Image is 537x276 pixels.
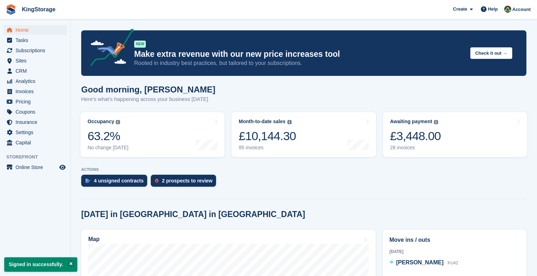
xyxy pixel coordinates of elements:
[162,178,213,184] div: 2 prospects to review
[389,236,520,244] h2: Move ins / outs
[396,259,443,265] span: [PERSON_NAME]
[16,46,58,55] span: Subscriptions
[383,112,527,157] a: Awaiting payment £3,448.00 28 invoices
[16,76,58,86] span: Analytics
[434,120,438,124] img: icon-info-grey-7440780725fd019a000dd9b08b2336e03edf1995a4989e88bcd33f0948082b44.svg
[88,129,129,143] div: 63.2%
[389,258,458,268] a: [PERSON_NAME] KU42
[16,25,58,35] span: Home
[4,56,67,66] a: menu
[4,127,67,137] a: menu
[81,167,526,172] p: ACTIONS
[504,6,511,13] img: John King
[6,4,16,15] img: stora-icon-8386f47178a22dfd0bd8f6a31ec36ba5ce8667c1dd55bd0f319d3a0aa187defe.svg
[390,119,432,125] div: Awaiting payment
[239,129,296,143] div: £10,144.30
[512,6,531,13] span: Account
[390,145,441,151] div: 28 invoices
[116,120,120,124] img: icon-info-grey-7440780725fd019a000dd9b08b2336e03edf1995a4989e88bcd33f0948082b44.svg
[88,236,100,242] h2: Map
[155,179,159,183] img: prospect-51fa495bee0391a8d652442698ab0144808aea92771e9ea1ae160a38d050c398.svg
[19,4,58,15] a: KingStorage
[453,6,467,13] span: Create
[85,179,90,183] img: contract_signature_icon-13c848040528278c33f63329250d36e43548de30e8caae1d1a13099fd9432cc5.svg
[448,260,458,265] span: KU42
[4,107,67,117] a: menu
[470,47,512,59] button: Check it out →
[4,46,67,55] a: menu
[239,119,285,125] div: Month-to-date sales
[16,56,58,66] span: Sites
[390,129,441,143] div: £3,448.00
[80,112,225,157] a: Occupancy 63.2% No change [DATE]
[239,145,296,151] div: 85 invoices
[4,162,67,172] a: menu
[6,154,70,161] span: Storefront
[88,145,129,151] div: No change [DATE]
[81,85,215,94] h1: Good morning, [PERSON_NAME]
[4,257,77,272] p: Signed in successfully.
[81,175,151,190] a: 4 unsigned contracts
[4,117,67,127] a: menu
[4,86,67,96] a: menu
[134,59,465,67] p: Rooted in industry best practices, but tailored to your subscriptions.
[287,120,292,124] img: icon-info-grey-7440780725fd019a000dd9b08b2336e03edf1995a4989e88bcd33f0948082b44.svg
[81,95,215,103] p: Here's what's happening across your business [DATE]
[151,175,220,190] a: 2 prospects to review
[4,66,67,76] a: menu
[16,162,58,172] span: Online Store
[4,138,67,148] a: menu
[16,97,58,107] span: Pricing
[134,49,465,59] p: Make extra revenue with our new price increases tool
[16,86,58,96] span: Invoices
[4,35,67,45] a: menu
[16,138,58,148] span: Capital
[232,112,376,157] a: Month-to-date sales £10,144.30 85 invoices
[81,210,305,219] h2: [DATE] in [GEOGRAPHIC_DATA] in [GEOGRAPHIC_DATA]
[84,29,134,69] img: price-adjustments-announcement-icon-8257ccfd72463d97f412b2fc003d46551f7dbcb40ab6d574587a9cd5c0d94...
[4,25,67,35] a: menu
[4,97,67,107] a: menu
[16,35,58,45] span: Tasks
[488,6,498,13] span: Help
[134,41,146,48] div: NEW
[58,163,67,172] a: Preview store
[94,178,144,184] div: 4 unsigned contracts
[16,117,58,127] span: Insurance
[389,248,520,255] div: [DATE]
[88,119,114,125] div: Occupancy
[4,76,67,86] a: menu
[16,127,58,137] span: Settings
[16,107,58,117] span: Coupons
[16,66,58,76] span: CRM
